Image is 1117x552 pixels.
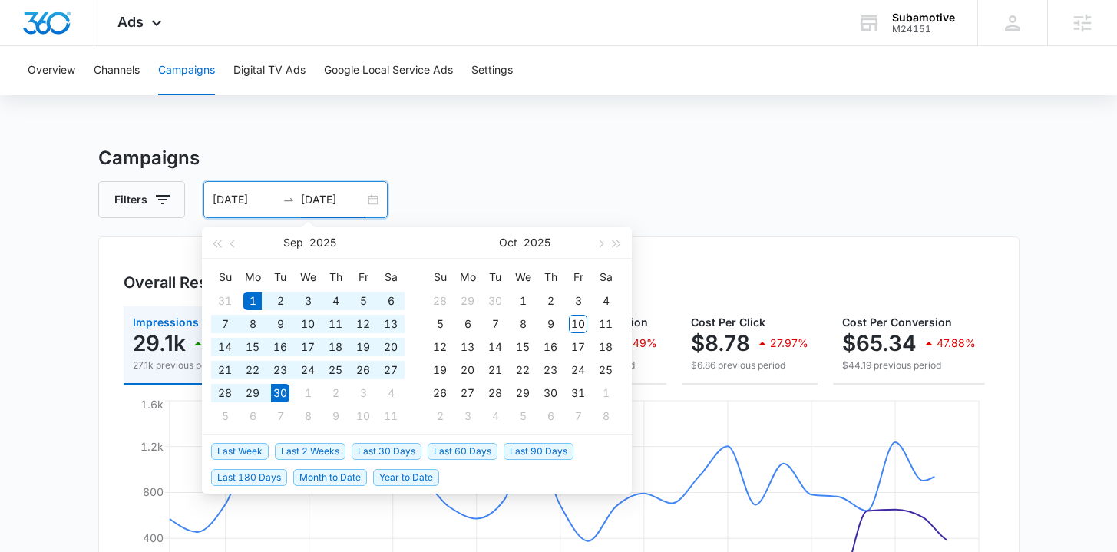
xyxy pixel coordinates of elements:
[458,361,477,379] div: 20
[541,384,560,402] div: 30
[426,335,454,359] td: 2025-10-12
[377,289,405,312] td: 2025-09-06
[471,46,513,95] button: Settings
[382,315,400,333] div: 13
[216,315,234,333] div: 7
[458,407,477,425] div: 3
[211,405,239,428] td: 2025-10-05
[514,407,532,425] div: 5
[514,384,532,402] div: 29
[294,405,322,428] td: 2025-10-08
[454,265,481,289] th: Mo
[426,289,454,312] td: 2025-09-28
[211,312,239,335] td: 2025-09-07
[239,312,266,335] td: 2025-09-08
[514,315,532,333] div: 8
[458,384,477,402] div: 27
[504,443,573,460] span: Last 90 Days
[326,315,345,333] div: 11
[892,12,955,24] div: account name
[98,181,185,218] button: Filters
[569,292,587,310] div: 3
[426,405,454,428] td: 2025-11-02
[454,335,481,359] td: 2025-10-13
[322,359,349,382] td: 2025-09-25
[211,359,239,382] td: 2025-09-21
[133,331,186,355] p: 29.1k
[211,265,239,289] th: Su
[428,443,497,460] span: Last 60 Days
[541,315,560,333] div: 9
[509,359,537,382] td: 2025-10-22
[431,315,449,333] div: 5
[216,292,234,310] div: 31
[271,407,289,425] div: 7
[243,315,262,333] div: 8
[597,315,615,333] div: 11
[299,292,317,310] div: 3
[211,443,269,460] span: Last Week
[243,384,262,402] div: 29
[294,335,322,359] td: 2025-09-17
[481,382,509,405] td: 2025-10-28
[377,265,405,289] th: Sa
[592,335,620,359] td: 2025-10-18
[322,312,349,335] td: 2025-09-11
[592,405,620,428] td: 2025-11-08
[537,382,564,405] td: 2025-10-30
[382,292,400,310] div: 6
[892,24,955,35] div: account id
[454,382,481,405] td: 2025-10-27
[283,193,295,206] span: swap-right
[271,384,289,402] div: 30
[377,335,405,359] td: 2025-09-20
[216,361,234,379] div: 21
[124,271,234,294] h3: Overall Results
[486,338,504,356] div: 14
[481,335,509,359] td: 2025-10-14
[597,384,615,402] div: 1
[299,384,317,402] div: 1
[541,361,560,379] div: 23
[509,289,537,312] td: 2025-10-01
[140,440,164,453] tspan: 1.2k
[243,407,262,425] div: 6
[486,292,504,310] div: 30
[458,292,477,310] div: 29
[266,289,294,312] td: 2025-09-02
[537,359,564,382] td: 2025-10-23
[537,405,564,428] td: 2025-11-06
[382,407,400,425] div: 11
[299,361,317,379] div: 24
[592,382,620,405] td: 2025-11-01
[326,407,345,425] div: 9
[509,335,537,359] td: 2025-10-15
[842,359,976,372] p: $44.19 previous period
[377,312,405,335] td: 2025-09-13
[239,335,266,359] td: 2025-09-15
[426,312,454,335] td: 2025-10-05
[377,405,405,428] td: 2025-10-11
[569,361,587,379] div: 24
[592,289,620,312] td: 2025-10-04
[377,382,405,405] td: 2025-10-04
[322,335,349,359] td: 2025-09-18
[354,407,372,425] div: 10
[770,338,808,349] p: 27.97%
[592,312,620,335] td: 2025-10-11
[431,338,449,356] div: 12
[349,382,377,405] td: 2025-10-03
[94,46,140,95] button: Channels
[592,359,620,382] td: 2025-10-25
[294,359,322,382] td: 2025-09-24
[216,407,234,425] div: 5
[426,359,454,382] td: 2025-10-19
[486,361,504,379] div: 21
[213,191,276,208] input: Start date
[211,335,239,359] td: 2025-09-14
[349,405,377,428] td: 2025-10-10
[271,315,289,333] div: 9
[382,384,400,402] div: 4
[537,265,564,289] th: Th
[514,338,532,356] div: 15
